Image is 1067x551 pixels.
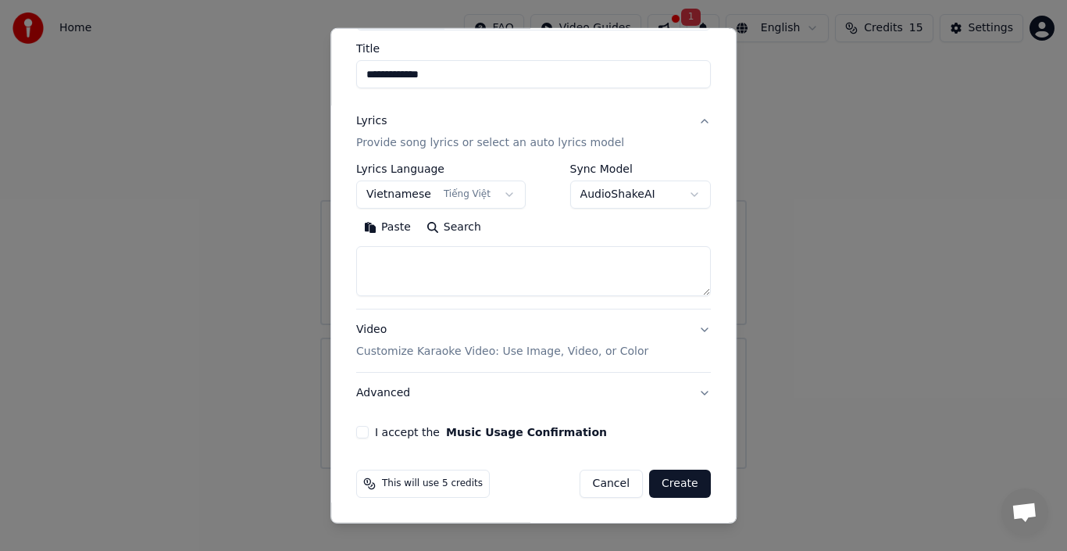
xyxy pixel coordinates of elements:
p: Customize Karaoke Video: Use Image, Video, or Color [356,344,648,360]
button: Create [649,470,711,498]
p: Provide song lyrics or select an auto lyrics model [356,135,624,151]
label: Lyrics Language [356,163,526,174]
button: VideoCustomize Karaoke Video: Use Image, Video, or Color [356,309,711,372]
button: Advanced [356,373,711,413]
label: Sync Model [570,163,711,174]
button: Cancel [580,470,643,498]
button: Paste [356,215,419,240]
div: Lyrics [356,113,387,129]
div: LyricsProvide song lyrics or select an auto lyrics model [356,163,711,309]
label: I accept the [375,427,607,438]
span: This will use 5 credits [382,478,483,490]
button: I accept the [446,427,607,438]
button: Search [419,215,489,240]
div: Video [356,322,648,360]
button: LyricsProvide song lyrics or select an auto lyrics model [356,101,711,163]
label: Title [356,43,711,54]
